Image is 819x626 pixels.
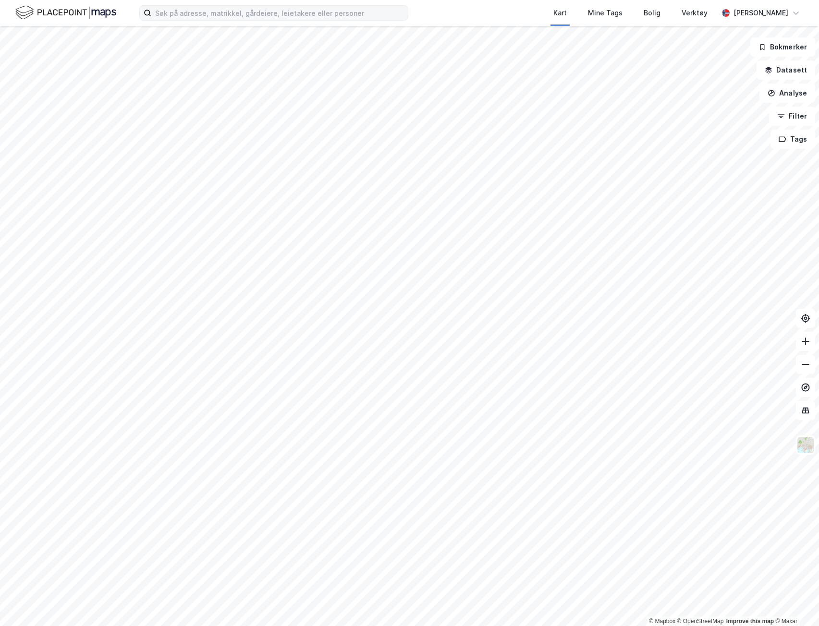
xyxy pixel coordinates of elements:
[771,580,819,626] iframe: Chat Widget
[644,7,660,19] div: Bolig
[677,618,724,625] a: OpenStreetMap
[15,4,116,21] img: logo.f888ab2527a4732fd821a326f86c7f29.svg
[733,7,788,19] div: [PERSON_NAME]
[151,6,408,20] input: Søk på adresse, matrikkel, gårdeiere, leietakere eller personer
[553,7,567,19] div: Kart
[759,84,815,103] button: Analyse
[726,618,774,625] a: Improve this map
[769,107,815,126] button: Filter
[750,37,815,57] button: Bokmerker
[796,436,815,454] img: Z
[588,7,623,19] div: Mine Tags
[649,618,675,625] a: Mapbox
[682,7,708,19] div: Verktøy
[770,130,815,149] button: Tags
[771,580,819,626] div: Kontrollprogram for chat
[757,60,815,80] button: Datasett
